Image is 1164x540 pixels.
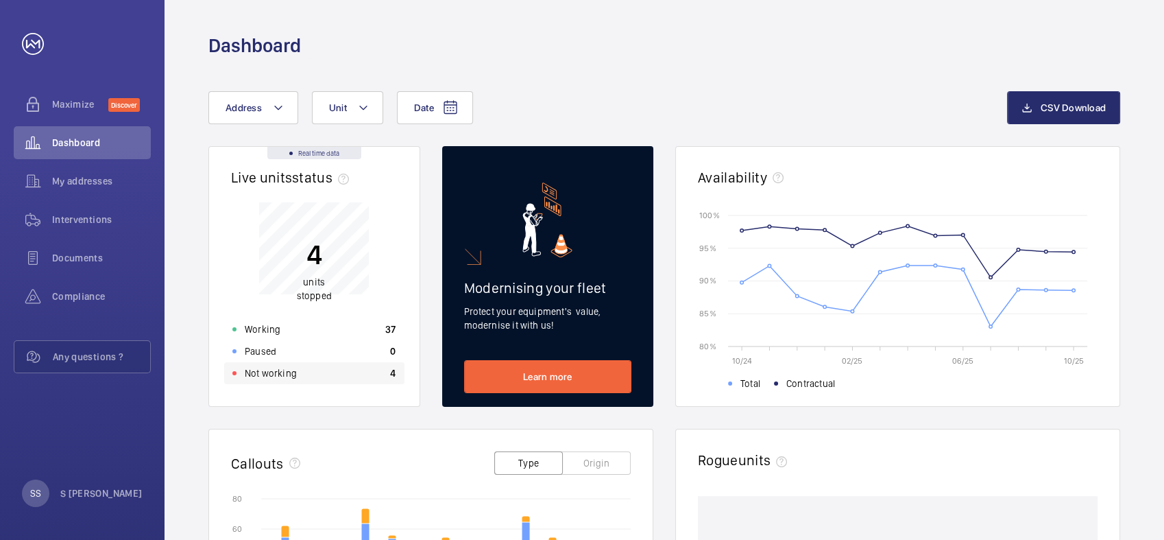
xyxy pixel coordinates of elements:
[267,147,361,159] div: Real time data
[385,322,396,336] p: 37
[297,290,332,301] span: stopped
[699,276,716,285] text: 90 %
[494,451,563,475] button: Type
[699,243,716,253] text: 95 %
[1041,102,1106,113] span: CSV Download
[245,344,276,358] p: Paused
[464,279,632,296] h2: Modernising your fleet
[562,451,631,475] button: Origin
[786,377,835,390] span: Contractual
[226,102,262,113] span: Address
[232,524,242,534] text: 60
[390,366,396,380] p: 4
[52,213,151,226] span: Interventions
[522,183,572,257] img: marketing-card.svg
[60,486,142,500] p: S [PERSON_NAME]
[842,356,862,366] text: 02/25
[1007,91,1120,124] button: CSV Download
[312,91,383,124] button: Unit
[699,309,716,318] text: 85 %
[732,356,752,366] text: 10/24
[30,486,41,500] p: SS
[297,275,332,303] p: units
[208,33,301,58] h1: Dashboard
[52,174,151,188] span: My addresses
[464,360,632,393] a: Learn more
[52,290,151,303] span: Compliance
[52,251,151,265] span: Documents
[108,98,140,112] span: Discover
[52,97,108,111] span: Maximize
[231,169,354,186] h2: Live units
[464,305,632,332] p: Protect your equipment's value, modernise it with us!
[208,91,298,124] button: Address
[952,356,973,366] text: 06/25
[329,102,347,113] span: Unit
[1063,356,1083,366] text: 10/25
[292,169,354,186] span: status
[740,377,760,390] span: Total
[245,322,280,336] p: Working
[245,366,297,380] p: Not working
[738,451,793,469] span: units
[232,494,242,504] text: 80
[52,136,151,150] span: Dashboard
[414,102,434,113] span: Date
[699,341,716,351] text: 80 %
[53,350,150,364] span: Any questions ?
[297,237,332,272] p: 4
[231,455,284,472] h2: Callouts
[698,451,792,469] h2: Rogue
[390,344,396,358] p: 0
[698,169,767,186] h2: Availability
[699,210,720,220] text: 100 %
[397,91,473,124] button: Date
